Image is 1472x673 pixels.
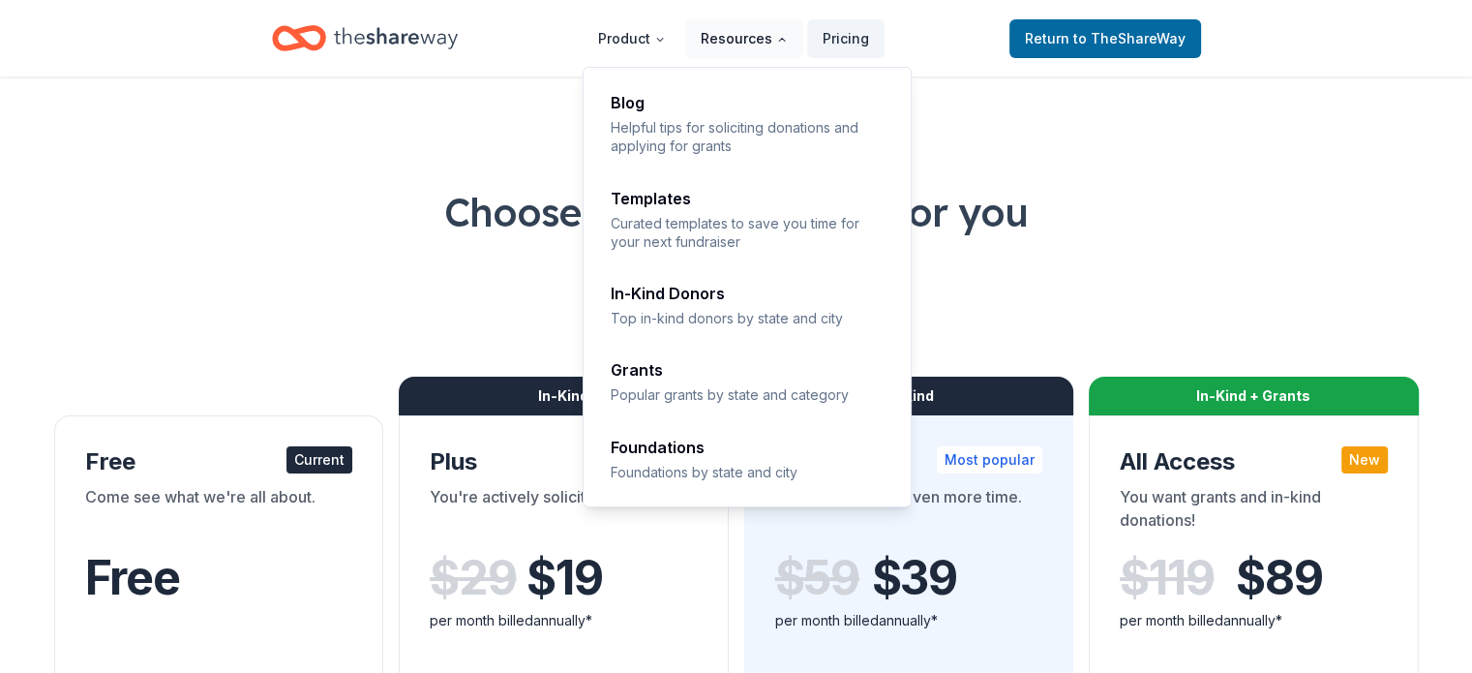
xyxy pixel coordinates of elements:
span: $ 19 [526,551,602,605]
div: In-Kind [399,377,729,415]
a: FoundationsFoundations by state and city [599,428,897,493]
div: Foundations [611,440,886,455]
p: Foundations by state and city [611,463,886,481]
div: per month billed annually* [1120,609,1388,632]
div: per month billed annually* [430,609,698,632]
span: to TheShareWay [1073,30,1186,46]
a: Returnto TheShareWay [1009,19,1201,58]
div: Free [85,446,353,477]
div: You want to save even more time. [775,485,1043,539]
div: Come see what we're all about. [85,485,353,539]
a: In-Kind DonorsTop in-kind donors by state and city [599,274,897,339]
div: per month billed annually* [775,609,1043,632]
p: Curated templates to save you time for your next fundraiser [611,214,886,252]
a: BlogHelpful tips for soliciting donations and applying for grants [599,83,897,168]
div: Most popular [937,446,1042,474]
div: You want grants and in-kind donations! [1120,485,1388,539]
div: Current [286,446,352,474]
h1: Choose the perfect plan for you [46,185,1426,239]
div: Blog [611,95,886,110]
span: $ 89 [1236,551,1322,605]
a: Home [272,15,458,61]
div: In-Kind + Grants [1089,377,1419,415]
a: GrantsPopular grants by state and category [599,351,897,415]
nav: Main [583,15,885,61]
p: Helpful tips for soliciting donations and applying for grants [611,118,886,156]
div: Grants [611,362,886,378]
div: All Access [1120,446,1388,477]
div: Plus [430,446,698,477]
button: Product [583,19,681,58]
div: In-Kind Donors [611,286,886,301]
div: Resources [584,68,913,508]
p: Popular grants by state and category [611,385,886,404]
span: $ 39 [872,551,957,605]
div: You're actively soliciting donations. [430,485,698,539]
a: TemplatesCurated templates to save you time for your next fundraiser [599,179,897,263]
p: Top in-kind donors by state and city [611,309,886,327]
a: Pricing [807,19,885,58]
span: Return [1025,27,1186,50]
button: Resources [685,19,803,58]
div: Templates [611,191,886,206]
div: New [1341,446,1388,474]
span: Free [85,549,180,606]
